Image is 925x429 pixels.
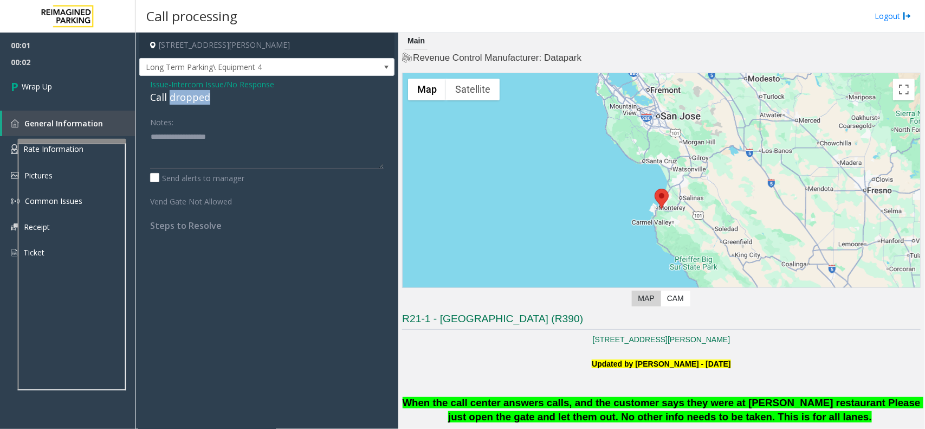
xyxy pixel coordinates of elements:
[632,291,661,306] label: Map
[11,248,18,258] img: 'icon'
[655,189,669,209] div: 200 Fred Kane Drive, Monterey, CA
[661,291,690,306] label: CAM
[402,312,921,330] h3: R21-1 - [GEOGRAPHIC_DATA] (R390)
[22,81,52,92] span: Wrap Up
[140,59,343,76] span: Long Term Parking\ Equipment 4
[446,79,500,100] button: Show satellite imagery
[408,79,446,100] button: Show street map
[150,90,384,105] div: Call dropped
[11,119,19,127] img: 'icon'
[2,111,135,136] a: General Information
[593,335,730,344] a: [STREET_ADDRESS][PERSON_NAME]
[402,52,921,65] h4: Revenue Control Manufacturer: Datapark
[893,79,915,100] button: Toggle fullscreen view
[171,79,274,90] span: Intercom Issue/No Response
[139,33,394,58] h4: [STREET_ADDRESS][PERSON_NAME]
[169,79,274,89] span: -
[405,33,428,50] div: Main
[592,360,730,368] b: Updated by [PERSON_NAME] - [DATE]
[11,144,18,154] img: 'icon'
[150,172,244,184] label: Send alerts to manager
[11,223,18,230] img: 'icon'
[403,397,923,423] span: When the call center answers calls, and the customer says they were at [PERSON_NAME] restaurant P...
[11,172,19,179] img: 'icon'
[147,192,247,207] label: Vend Gate Not Allowed
[150,221,384,231] h4: Steps to Resolve
[11,197,20,206] img: 'icon'
[903,10,911,22] img: logout
[150,79,169,90] span: Issue
[141,3,243,29] h3: Call processing
[24,118,103,129] span: General Information
[875,10,911,22] a: Logout
[150,113,173,128] label: Notes:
